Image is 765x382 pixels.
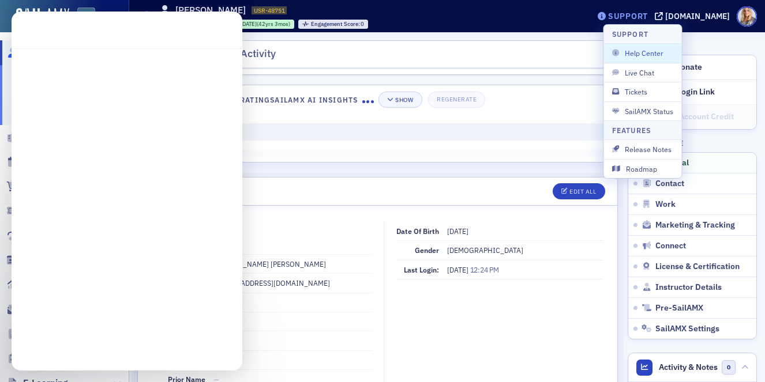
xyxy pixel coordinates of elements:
[655,199,676,210] span: Work
[665,11,730,21] div: [DOMAIN_NAME]
[213,331,372,350] dd: Jr.
[655,282,722,293] span: Instructor Details
[470,265,499,274] span: 12:24 PM
[628,138,757,148] h4: On this page
[311,21,365,28] div: 0
[254,6,285,14] span: USR-48751
[241,46,276,67] div: Activity
[378,92,422,108] button: Show
[655,241,686,251] span: Connect
[447,226,468,236] span: [DATE]
[655,220,735,230] span: Marketing & Tracking
[241,20,257,28] span: [DATE]
[604,159,682,178] button: Roadmap
[655,179,684,189] span: Contact
[655,303,703,313] span: Pre-SailAMX
[16,8,69,27] img: SailAMX
[237,20,294,29] div: 1983-05-12 00:00:00
[241,20,290,28] div: (42yrs 3mos)
[175,4,246,17] h1: [PERSON_NAME]
[311,20,361,28] span: Engagement Score :
[396,226,439,236] span: Date of Birth
[6,156,100,168] a: Events & Products
[213,274,372,292] dd: [EMAIL_ADDRESS][DOMAIN_NAME]
[6,205,79,217] a: Registrations
[213,351,372,369] dd: CPA
[655,324,719,334] span: SailAMX Settings
[604,140,682,158] button: Release Notes
[612,29,649,39] h4: Support
[604,101,682,120] button: SailAMX Status
[447,265,470,274] span: [DATE]
[612,144,674,154] span: Release Notes
[395,97,413,103] div: Show
[654,87,751,97] div: Magic Login Link
[612,106,674,116] span: SailAMX Status
[6,229,80,242] a: Subscriptions
[569,188,596,195] div: Edit All
[415,245,439,255] span: Gender
[77,7,95,25] img: SailAMX
[722,360,736,375] span: 0
[6,278,56,291] a: Reports
[6,328,57,341] a: Content
[612,67,674,78] span: Live Chat
[447,241,603,259] dd: [DEMOGRAPHIC_DATA]
[655,12,734,20] button: [DOMAIN_NAME]
[612,48,674,58] span: Help Center
[654,112,751,122] div: Adjust Account Credit
[404,265,439,274] span: Last Login:
[6,254,80,267] a: Memberships
[604,63,682,82] button: Live Chat
[213,255,372,273] dd: [PERSON_NAME] [PERSON_NAME]
[298,20,368,29] div: Engagement Score: 0
[69,7,95,27] a: View Homepage
[6,180,51,193] a: Orders
[604,82,682,101] button: Tickets
[737,6,757,27] span: Profile
[171,94,362,105] h4: Magically Generating SailAMX AI Insights
[655,262,740,272] span: License & Certification
[612,164,674,174] span: Roadmap
[12,12,242,370] iframe: Intercom live chat
[6,131,81,143] a: Organizations
[659,361,718,373] span: Activity & Notes
[628,104,756,129] a: Adjust Account Credit
[612,86,674,97] span: Tickets
[604,44,682,62] button: Help Center
[6,352,47,365] a: Tasks
[628,80,756,104] button: Magic Login Link
[428,92,485,108] button: Regenerate
[6,303,92,316] a: Email Marketing
[6,47,47,59] a: Users
[608,11,648,21] div: Support
[612,125,651,135] h4: Features
[553,183,605,199] button: Edit All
